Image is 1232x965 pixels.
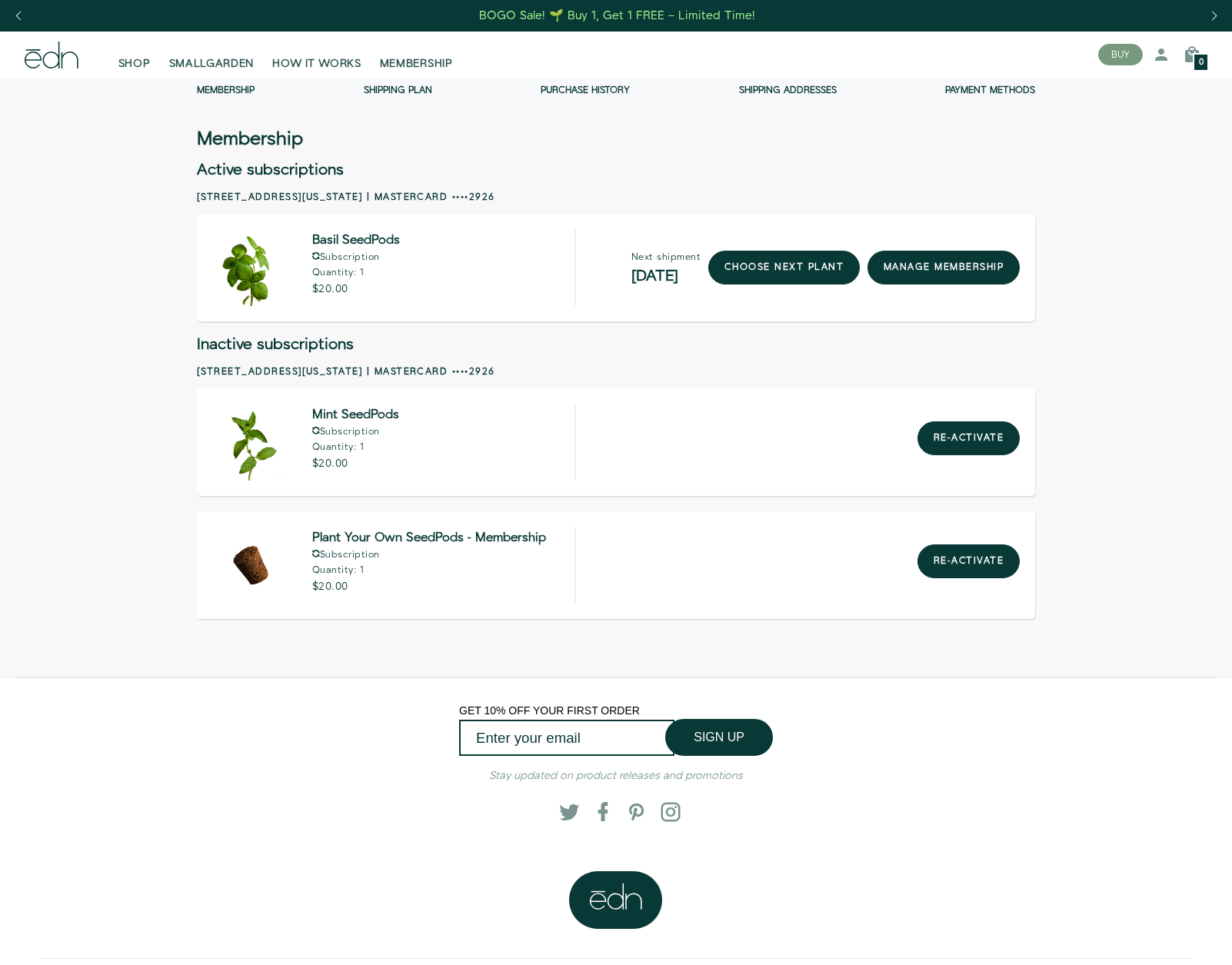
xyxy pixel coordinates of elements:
[312,410,399,421] span: Mint SeedPods
[364,84,432,97] a: Shipping Plan
[867,251,1020,285] a: manage membership
[917,544,1020,578] button: Re-activate
[459,704,640,717] span: GET 10% OFF YOUR FIRST ORDER
[665,719,773,756] button: SIGN UP
[1098,44,1143,65] button: BUY
[263,38,370,72] a: HOW IT WORKS
[312,443,399,452] p: Quantity: 1
[197,191,1035,205] h2: [STREET_ADDRESS][US_STATE] | Mastercard ••••2926
[1032,919,1217,957] iframe: Opens a widget where you can find more information
[212,229,289,306] img: Basil SeedPods
[312,235,400,246] span: Basil SeedPods
[272,56,361,72] span: HOW IT WORKS
[312,458,399,469] p: $20.00
[312,533,546,544] span: Plant Your Own SeedPods - Membership
[160,38,264,72] a: SMALLGARDEN
[739,84,837,97] a: Shipping addresses
[312,284,400,294] p: $20.00
[312,268,400,278] p: Quantity: 1
[312,566,546,575] p: Quantity: 1
[917,421,1020,455] button: Re-activate
[1199,58,1204,67] span: 0
[118,56,151,72] span: SHOP
[312,550,546,560] p: Subscription
[541,84,630,97] a: Purchase history
[197,337,1035,352] h2: Inactive subscriptions
[459,720,674,756] input: Enter your email
[109,38,160,72] a: SHOP
[197,365,1035,379] h2: [STREET_ADDRESS][US_STATE] | Mastercard ••••2926
[197,84,255,97] a: Membership
[945,84,1035,97] a: Payment methods
[312,581,546,592] p: $20.00
[479,8,755,24] div: BOGO Sale! 🌱 Buy 1, Get 1 FREE – Limited Time!
[197,131,303,147] h3: Membership
[478,4,758,28] a: BOGO Sale! 🌱 Buy 1, Get 1 FREE – Limited Time!
[380,56,453,72] span: MEMBERSHIP
[169,56,255,72] span: SMALLGARDEN
[312,427,399,437] p: Subscription
[371,38,462,72] a: MEMBERSHIP
[631,253,701,262] p: Next shipment
[197,162,1035,178] h2: Active subscriptions
[631,268,701,284] h2: [DATE]
[212,404,289,481] img: Mint SeedPods
[708,251,860,285] a: choose next plant
[489,768,743,784] em: Stay updated on product releases and promotions
[212,527,289,604] img: Plant Your Own SeedPods - Membership
[312,252,400,262] p: Subscription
